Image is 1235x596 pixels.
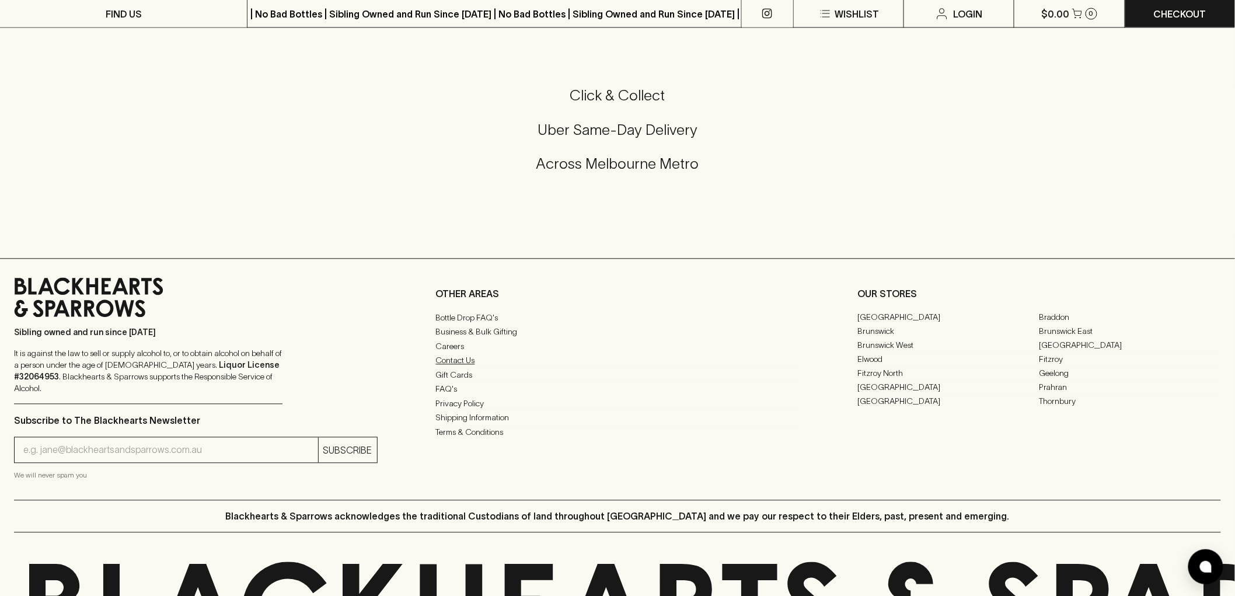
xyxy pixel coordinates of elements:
[1039,339,1221,353] a: [GEOGRAPHIC_DATA]
[857,367,1039,381] a: Fitzroy North
[14,121,1221,140] h5: Uber Same-Day Delivery
[436,426,800,440] a: Terms & Conditions
[436,397,800,411] a: Privacy Policy
[1039,353,1221,367] a: Fitzroy
[436,382,800,396] a: FAQ's
[1039,311,1221,325] a: Braddon
[436,354,800,368] a: Contact Us
[1042,7,1070,21] p: $0.00
[14,348,282,395] p: It is against the law to sell or supply alcohol to, or to obtain alcohol on behalf of a person un...
[23,441,318,460] input: e.g. jane@blackheartsandsparrows.com.au
[323,444,372,458] p: SUBSCRIBE
[319,438,377,463] button: SUBSCRIBE
[835,7,879,21] p: Wishlist
[14,86,1221,106] h5: Click & Collect
[14,470,378,482] p: We will never spam you
[225,510,1010,524] p: Blackhearts & Sparrows acknowledges the traditional Custodians of land throughout [GEOGRAPHIC_DAT...
[106,7,142,21] p: FIND US
[436,340,800,354] a: Careers
[14,40,1221,235] div: Call to action block
[436,287,800,301] p: OTHER AREAS
[1154,7,1206,21] p: Checkout
[436,368,800,382] a: Gift Cards
[857,353,1039,367] a: Elwood
[1200,561,1212,573] img: bubble-icon
[436,311,800,325] a: Bottle Drop FAQ's
[1089,11,1094,17] p: 0
[857,381,1039,395] a: [GEOGRAPHIC_DATA]
[14,414,378,428] p: Subscribe to The Blackhearts Newsletter
[14,155,1221,174] h5: Across Melbourne Metro
[857,325,1039,339] a: Brunswick
[14,327,282,339] p: Sibling owned and run since [DATE]
[436,325,800,339] a: Business & Bulk Gifting
[857,395,1039,409] a: [GEOGRAPHIC_DATA]
[1039,395,1221,409] a: Thornbury
[954,7,983,21] p: Login
[436,411,800,425] a: Shipping Information
[1039,325,1221,339] a: Brunswick East
[857,311,1039,325] a: [GEOGRAPHIC_DATA]
[857,339,1039,353] a: Brunswick West
[1039,381,1221,395] a: Prahran
[857,287,1221,301] p: OUR STORES
[1039,367,1221,381] a: Geelong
